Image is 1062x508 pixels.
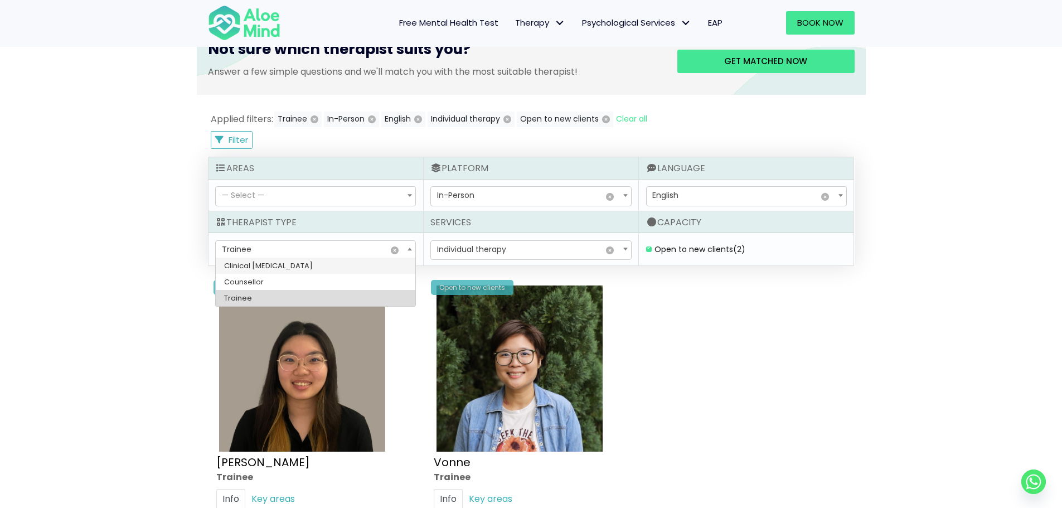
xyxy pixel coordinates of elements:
[216,290,415,306] li: Trainee
[229,134,248,146] span: Filter
[428,112,515,127] button: Individual therapy
[434,470,629,483] div: Trainee
[222,244,251,255] span: Trainee
[639,157,854,179] div: Language
[208,65,661,78] p: Answer a few simple questions and we'll match you with the most suitable therapist!
[677,50,855,73] a: Get matched now
[424,211,638,233] div: Services
[381,112,425,127] button: English
[507,11,574,35] a: TherapyTherapy: submenu
[552,15,568,31] span: Therapy: submenu
[216,454,310,470] a: [PERSON_NAME]
[208,4,280,41] img: Aloe mind Logo
[245,488,301,508] a: Key areas
[208,157,423,179] div: Areas
[219,286,385,452] img: Profile – Xin Yi
[515,17,565,28] span: Therapy
[615,112,648,127] button: Clear all
[639,211,854,233] div: Capacity
[434,454,471,470] a: Vonne
[574,11,700,35] a: Psychological ServicesPsychological Services: submenu
[431,187,631,206] span: In-Person
[434,488,463,508] a: Info
[208,211,423,233] div: Therapist Type
[222,190,264,201] span: — Select —
[211,113,273,125] span: Applied filters:
[216,274,415,290] li: Counsellor
[424,157,638,179] div: Platform
[708,17,722,28] span: EAP
[786,11,855,35] a: Book Now
[437,286,603,452] img: Vonne Trainee
[214,280,296,295] div: Open to new clients
[431,280,513,295] div: Open to new clients
[582,17,691,28] span: Psychological Services
[647,187,846,206] span: English
[724,55,807,67] span: Get matched now
[646,186,847,206] span: English
[216,488,245,508] a: Info
[733,244,745,255] span: (2)
[216,241,415,260] span: Trainee
[216,470,411,483] div: Trainee
[517,112,613,127] button: Open to new clients
[430,186,631,206] span: In-Person
[391,11,507,35] a: Free Mental Health Test
[797,17,843,28] span: Book Now
[211,131,253,149] button: Filter Listings
[652,190,678,201] span: English
[700,11,731,35] a: EAP
[399,17,498,28] span: Free Mental Health Test
[295,11,731,35] nav: Menu
[208,39,661,65] h3: Not sure which therapist suits you?
[437,190,474,201] span: In-Person
[437,244,506,255] span: Individual therapy
[274,112,322,127] button: Trainee
[431,241,631,260] span: Individual therapy
[1021,470,1046,494] a: Whatsapp
[678,15,694,31] span: Psychological Services: submenu
[215,240,416,260] span: Trainee
[654,244,745,255] label: Open to new clients
[216,258,415,274] li: Clinical [MEDICAL_DATA]
[430,240,631,260] span: Individual therapy
[463,488,518,508] a: Key areas
[324,112,379,127] button: In-Person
